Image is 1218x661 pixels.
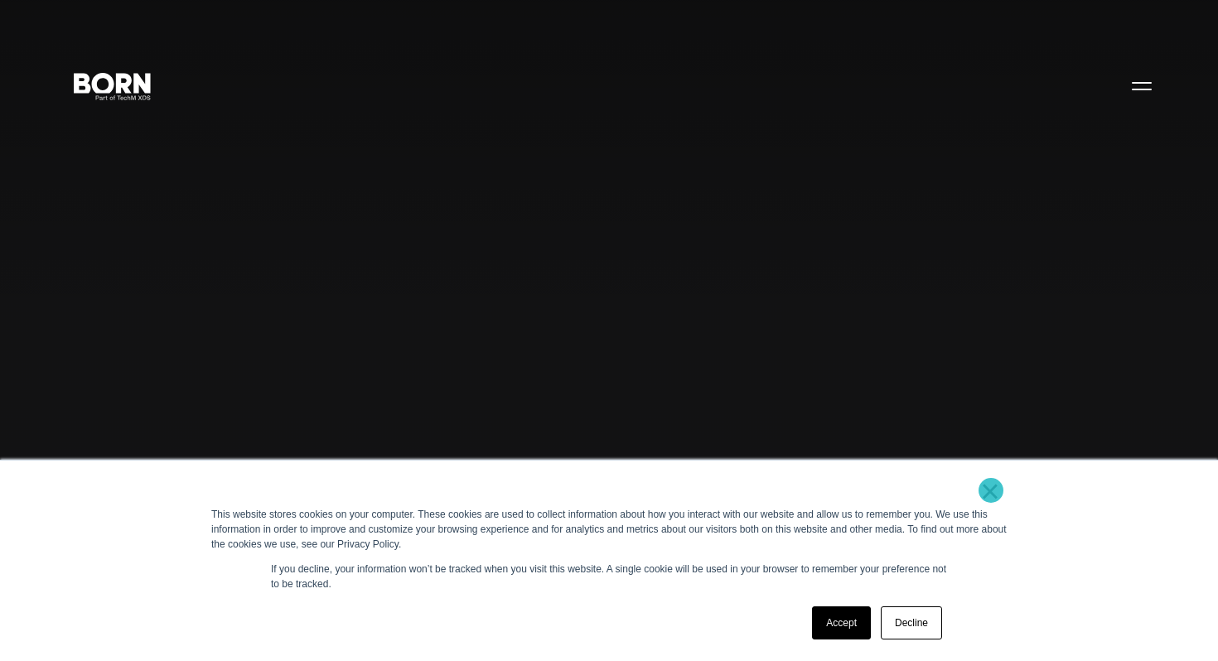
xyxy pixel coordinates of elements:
[812,606,871,639] a: Accept
[980,484,1000,499] a: ×
[881,606,942,639] a: Decline
[1122,68,1162,103] button: Open
[211,507,1007,552] div: This website stores cookies on your computer. These cookies are used to collect information about...
[271,562,947,591] p: If you decline, your information won’t be tracked when you visit this website. A single cookie wi...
